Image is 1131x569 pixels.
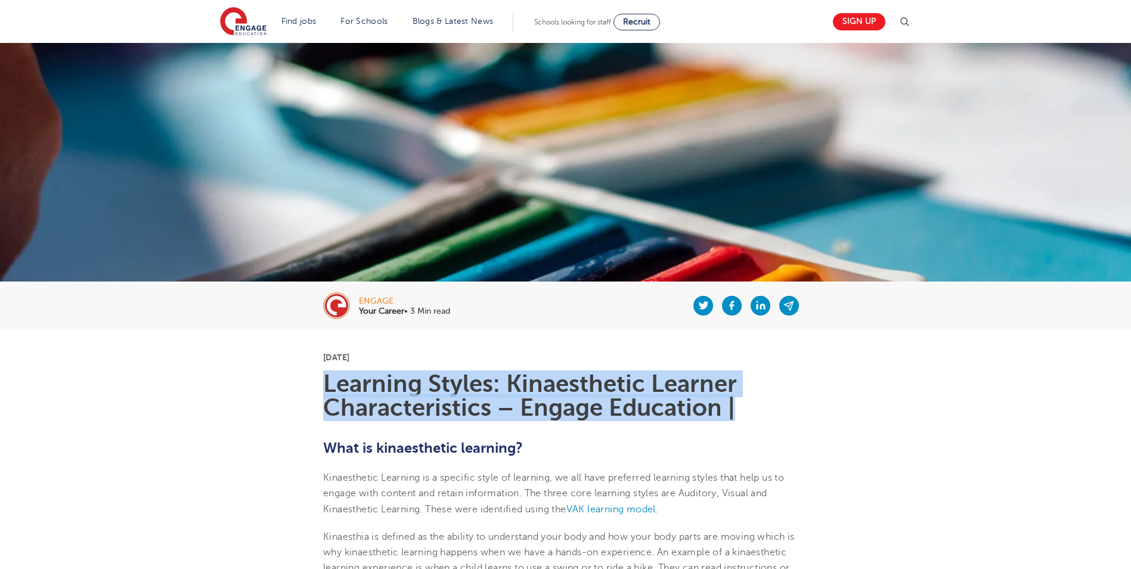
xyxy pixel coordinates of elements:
[656,504,658,515] span: .
[323,531,795,558] span: Kinaesthia is defined as the ability to understand your body and how your body parts are moving w...
[613,14,660,30] a: Recruit
[534,18,611,26] span: Schools looking for staff
[413,17,494,26] a: Blogs & Latest News
[323,438,808,458] h2: What is kinaesthetic learning?
[323,372,808,420] h1: Learning Styles: Kinaesthetic Learner Characteristics – Engage Education |
[425,504,566,515] span: These were identified using the
[220,7,267,37] img: Engage Education
[359,297,450,305] div: engage
[359,307,404,316] b: Your Career
[623,17,650,26] span: Recruit
[359,307,450,316] p: • 3 Min read
[833,13,885,30] a: Sign up
[281,17,317,26] a: Find jobs
[323,472,784,515] span: Kinaesthetic Learning is a specific style of learning, we all have preferred learning styles that...
[566,504,656,515] a: VAK learning model
[340,17,388,26] a: For Schools
[323,353,808,361] p: [DATE]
